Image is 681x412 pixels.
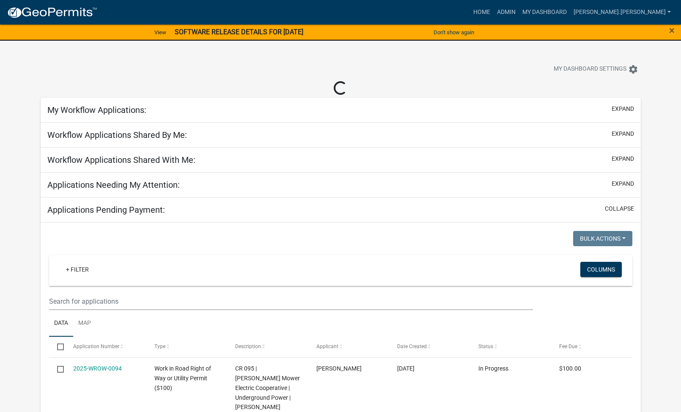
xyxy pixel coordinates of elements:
[470,4,494,20] a: Home
[494,4,519,20] a: Admin
[612,129,634,138] button: expand
[559,343,577,349] span: Fee Due
[146,337,227,357] datatable-header-cell: Type
[227,337,308,357] datatable-header-cell: Description
[316,365,362,372] span: JOHN KALIS
[559,365,581,372] span: $100.00
[519,4,570,20] a: My Dashboard
[73,343,119,349] span: Application Number
[570,4,674,20] a: [PERSON_NAME].[PERSON_NAME]
[628,64,638,74] i: settings
[47,105,146,115] h5: My Workflow Applications:
[580,262,622,277] button: Columns
[47,130,187,140] h5: Workflow Applications Shared By Me:
[151,25,170,39] a: View
[430,25,478,39] button: Don't show again
[154,365,211,391] span: Work in Road Right of Way or Utility Permit ($100)
[478,365,508,372] span: In Progress
[669,25,675,36] button: Close
[612,104,634,113] button: expand
[235,343,261,349] span: Description
[551,337,632,357] datatable-header-cell: Fee Due
[47,155,195,165] h5: Workflow Applications Shared With Me:
[554,64,626,74] span: My Dashboard Settings
[154,343,165,349] span: Type
[59,262,96,277] a: + Filter
[65,337,146,357] datatable-header-cell: Application Number
[612,179,634,188] button: expand
[389,337,470,357] datatable-header-cell: Date Created
[308,337,389,357] datatable-header-cell: Applicant
[49,293,533,310] input: Search for applications
[73,365,122,372] a: 2025-WROW-0094
[397,343,427,349] span: Date Created
[397,365,415,372] span: 10/06/2025
[573,231,632,246] button: Bulk Actions
[73,310,96,337] a: Map
[470,337,551,357] datatable-header-cell: Status
[49,310,73,337] a: Data
[669,25,675,36] span: ×
[605,204,634,213] button: collapse
[175,28,303,36] strong: SOFTWARE RELEASE DETAILS FOR [DATE]
[316,343,338,349] span: Applicant
[478,343,493,349] span: Status
[47,205,165,215] h5: Applications Pending Payment:
[47,180,180,190] h5: Applications Needing My Attention:
[547,61,645,77] button: My Dashboard Settingssettings
[49,337,65,357] datatable-header-cell: Select
[612,154,634,163] button: expand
